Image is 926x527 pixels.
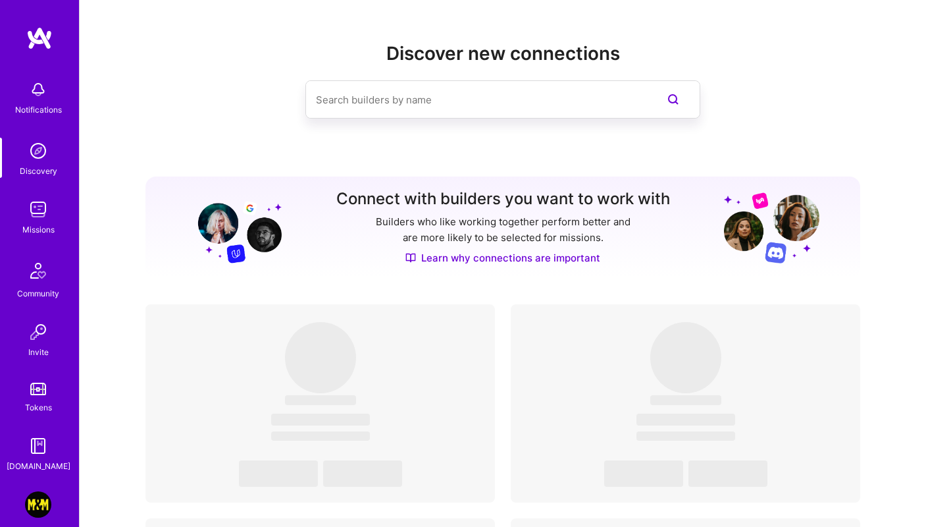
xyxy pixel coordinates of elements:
h3: Connect with builders you want to work with [336,190,670,209]
img: Community [22,255,54,287]
span: ‌ [688,460,767,487]
div: Missions [22,223,55,236]
h2: Discover new connections [145,43,860,65]
img: discovery [25,138,51,164]
img: guide book [25,433,51,459]
div: Notifications [15,103,62,117]
img: bell [25,76,51,103]
img: Grow your network [724,192,819,263]
span: ‌ [636,414,735,426]
img: teamwork [25,196,51,223]
span: ‌ [285,322,356,393]
img: tokens [30,383,46,395]
div: [DOMAIN_NAME] [7,459,70,473]
div: Community [17,287,59,300]
i: icon SearchPurple [665,92,681,107]
span: ‌ [323,460,402,487]
a: Learn why connections are important [405,251,600,265]
div: Discovery [20,164,57,178]
input: Search builders by name [316,83,637,117]
span: ‌ [636,431,735,441]
p: Builders who like working together perform better and are more likely to be selected for missions. [373,214,633,246]
span: ‌ [285,395,356,405]
span: ‌ [271,431,370,441]
img: Grow your network [186,191,282,263]
img: Discover [405,252,416,263]
img: Morgan & Morgan: Document Management Product Manager [25,491,51,518]
a: Morgan & Morgan: Document Management Product Manager [22,491,55,518]
span: ‌ [604,460,683,487]
span: ‌ [271,414,370,426]
img: logo [26,26,53,50]
span: ‌ [239,460,318,487]
div: Tokens [25,401,52,414]
span: ‌ [650,322,721,393]
span: ‌ [650,395,721,405]
div: Invite [28,345,49,359]
img: Invite [25,319,51,345]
